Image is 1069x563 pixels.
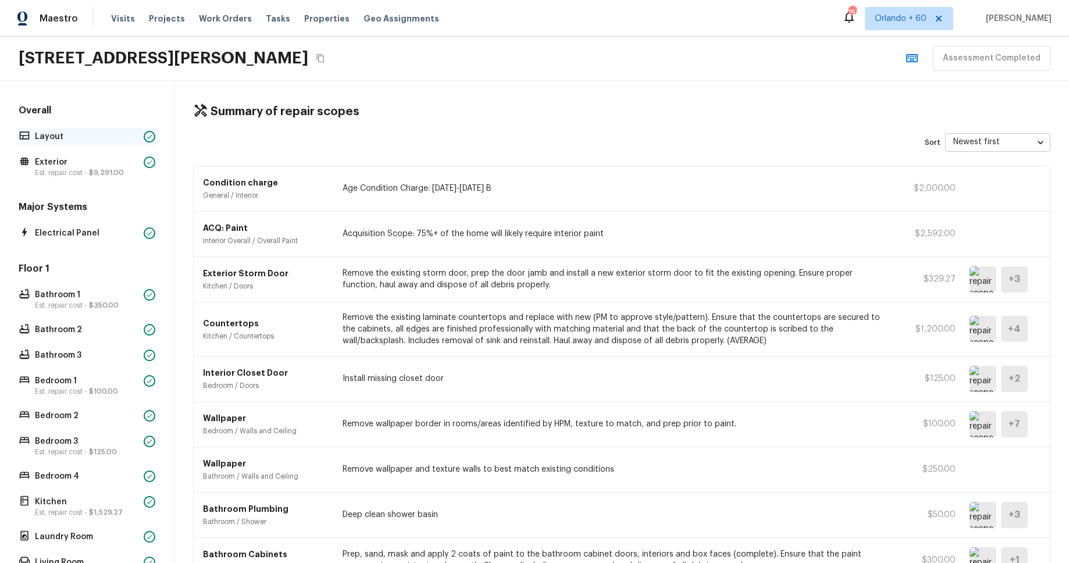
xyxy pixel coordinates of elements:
[970,266,996,293] img: repair scope asset
[1009,372,1020,385] h5: + 2
[203,332,329,341] p: Kitchen / Countertops
[1009,273,1020,286] h5: + 3
[149,13,185,24] span: Projects
[35,447,139,457] p: Est. repair cost -
[903,509,956,521] p: $50.00
[343,509,889,521] p: Deep clean shower basin
[203,177,329,188] p: Condition charge
[203,517,329,526] p: Bathroom / Shower
[89,388,118,395] span: $100.00
[203,281,329,291] p: Kitchen / Doors
[203,191,329,200] p: General / Interior
[925,138,940,147] p: Sort
[35,410,139,422] p: Bedroom 2
[343,373,889,384] p: Install missing closet door
[19,48,308,69] h2: [STREET_ADDRESS][PERSON_NAME]
[16,104,158,119] h5: Overall
[903,273,956,285] p: $329.27
[203,222,329,234] p: ACQ: Paint
[203,381,329,390] p: Bedroom / Doors
[1008,323,1021,336] h5: + 4
[111,13,135,24] span: Visits
[981,13,1052,24] span: [PERSON_NAME]
[35,227,139,239] p: Electrical Panel
[203,548,329,560] p: Bathroom Cabinets
[35,496,139,508] p: Kitchen
[89,302,119,309] span: $350.00
[40,13,78,24] span: Maestro
[343,418,889,430] p: Remove wallpaper border in rooms/areas identified by HPM, texture to match, and prep prior to paint.
[35,301,139,310] p: Est. repair cost -
[970,502,996,528] img: repair scope asset
[211,104,359,119] h4: Summary of repair scopes
[903,464,956,475] p: $250.00
[35,131,139,142] p: Layout
[945,127,1050,158] div: Newest first
[35,289,139,301] p: Bathroom 1
[35,531,139,543] p: Laundry Room
[903,228,956,240] p: $2,592.00
[343,312,889,347] p: Remove the existing laminate countertops and replace with new (PM to approve style/pattern). Ensu...
[903,418,956,430] p: $100.00
[304,13,350,24] span: Properties
[903,323,956,335] p: $1,200.00
[970,316,996,342] img: repair scope asset
[970,411,996,437] img: repair scope asset
[203,318,329,329] p: Countertops
[35,387,139,396] p: Est. repair cost -
[35,471,139,482] p: Bedroom 4
[970,366,996,392] img: repair scope asset
[35,168,139,177] p: Est. repair cost -
[203,367,329,379] p: Interior Closet Door
[343,183,889,194] p: Age Condition Charge: [DATE]-[DATE] B
[35,156,139,168] p: Exterior
[203,458,329,469] p: Wallpaper
[343,464,889,475] p: Remove wallpaper and texture walls to best match existing conditions
[203,412,329,424] p: Wallpaper
[1009,418,1020,430] h5: + 7
[875,13,927,24] span: Orlando + 60
[35,436,139,447] p: Bedroom 3
[343,268,889,291] p: Remove the existing storm door, prep the door jamb and install a new exterior storm door to fit t...
[35,508,139,517] p: Est. repair cost -
[89,448,117,455] span: $125.00
[35,350,139,361] p: Bathroom 3
[89,509,123,516] span: $1,529.27
[89,169,124,176] span: $9,291.00
[16,262,158,277] h5: Floor 1
[16,201,158,216] h5: Major Systems
[203,472,329,481] p: Bathroom / Walls and Ceiling
[199,13,252,24] span: Work Orders
[35,375,139,387] p: Bedroom 1
[1009,508,1020,521] h5: + 3
[848,7,856,19] div: 751
[313,51,328,66] button: Copy Address
[903,183,956,194] p: $2,000.00
[203,503,329,515] p: Bathroom Plumbing
[35,324,139,336] p: Bathroom 2
[203,236,329,245] p: Interior Overall / Overall Paint
[203,268,329,279] p: Exterior Storm Door
[364,13,439,24] span: Geo Assignments
[343,228,889,240] p: Acquisition Scope: 75%+ of the home will likely require interior paint
[266,15,290,23] span: Tasks
[203,426,329,436] p: Bedroom / Walls and Ceiling
[903,373,956,384] p: $125.00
